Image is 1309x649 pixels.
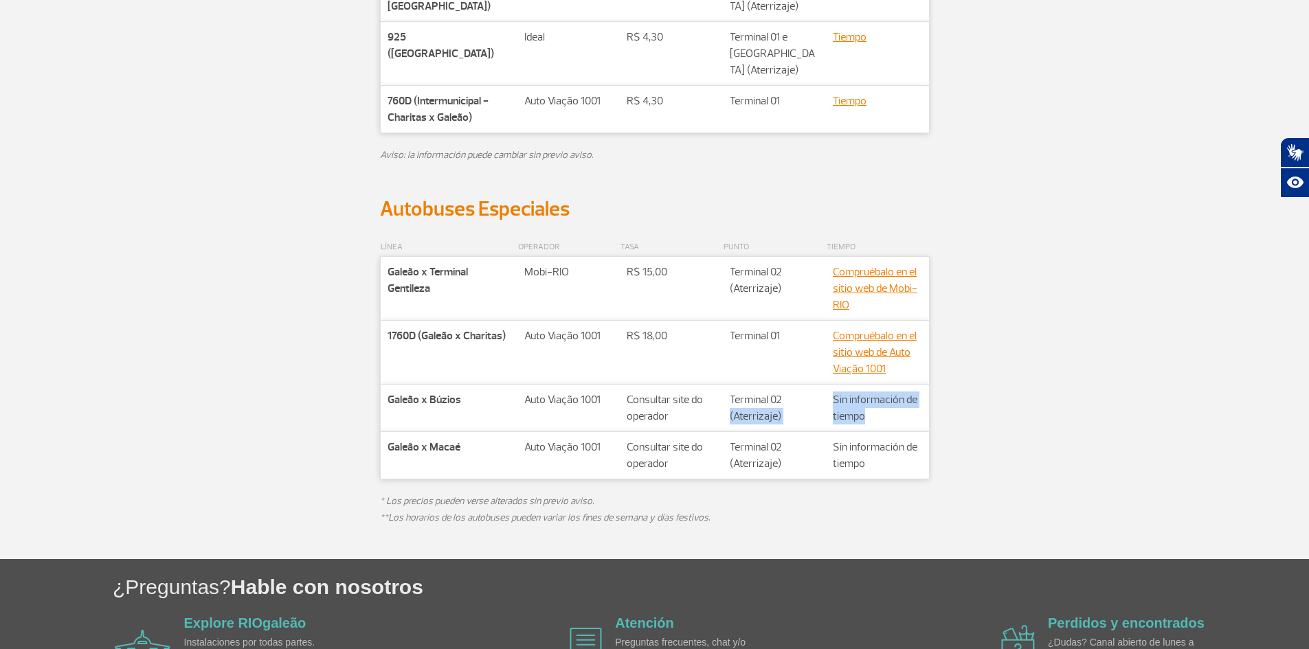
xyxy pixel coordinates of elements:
p: Auto Viação 1001 [524,328,613,344]
td: Terminal 02 (Aterrizaje) [723,432,826,479]
p: R$ 18,00 [627,328,716,344]
p: TIEMPO [827,239,928,255]
a: Explore RIOgaleão [184,615,306,630]
p: Sin información de tiempo [833,439,922,472]
strong: Galeão x Macaé [388,440,460,454]
strong: Galeão x Búzios [388,393,461,407]
a: Perdidos y encontrados [1048,615,1205,630]
p: R$ 4,30 [627,93,716,109]
a: Compruébalo en el sitio web de Auto Viação 1001 [833,329,917,376]
td: Terminal 02 (Aterrizaje) [723,257,826,321]
button: Abrir recursos assistivos. [1280,168,1309,198]
th: PUNTO [723,238,826,257]
a: Tiempo [833,30,866,44]
td: Terminal 01 e [GEOGRAPHIC_DATA] (Aterrizaje) [723,22,826,86]
p: LÍNEA [381,239,517,255]
h2: Autobuses Especiales [380,196,930,222]
p: R$ 4,30 [627,29,716,45]
strong: 1760D (Galeão x Charitas) [388,329,506,343]
div: Plugin de acessibilidade da Hand Talk. [1280,137,1309,198]
a: Compruébalo en el sitio web de Mobi-RIO [833,265,917,312]
em: * Los precios pueden verse alterados sin previo aviso. **Los horarios de los autobuses pueden var... [380,495,711,523]
strong: 760D (Intermunicipal - Charitas x Galeão) [388,94,489,124]
p: Consultar site do operador [627,391,716,424]
p: OPERADOR [518,239,619,255]
p: Auto Viação 1001 [524,93,613,109]
a: Tiempo [833,94,866,108]
p: R$ 15,00 [627,264,716,280]
h1: ¿Preguntas? [113,573,1309,601]
p: Ideal [524,29,613,45]
td: Terminal 01 [723,321,826,385]
button: Abrir tradutor de língua de sinais. [1280,137,1309,168]
p: Auto Viação 1001 [524,439,613,455]
p: Consultar site do operador [627,439,716,472]
strong: Galeão x Terminal Gentileza [388,265,468,295]
p: Mobi-RIO [524,264,613,280]
td: Terminal 02 (Aterrizaje) [723,385,826,432]
p: Auto Viação 1001 [524,391,613,408]
em: Aviso: la información puede cambiar sin previo aviso. [380,149,594,161]
td: Terminal 01 [723,86,826,133]
p: TASA [620,239,722,255]
span: Hable con nosotros [231,576,423,598]
p: Sin información de tiempo [833,391,922,424]
strong: 925 ([GEOGRAPHIC_DATA]) [388,30,494,60]
a: Atención [615,615,674,630]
